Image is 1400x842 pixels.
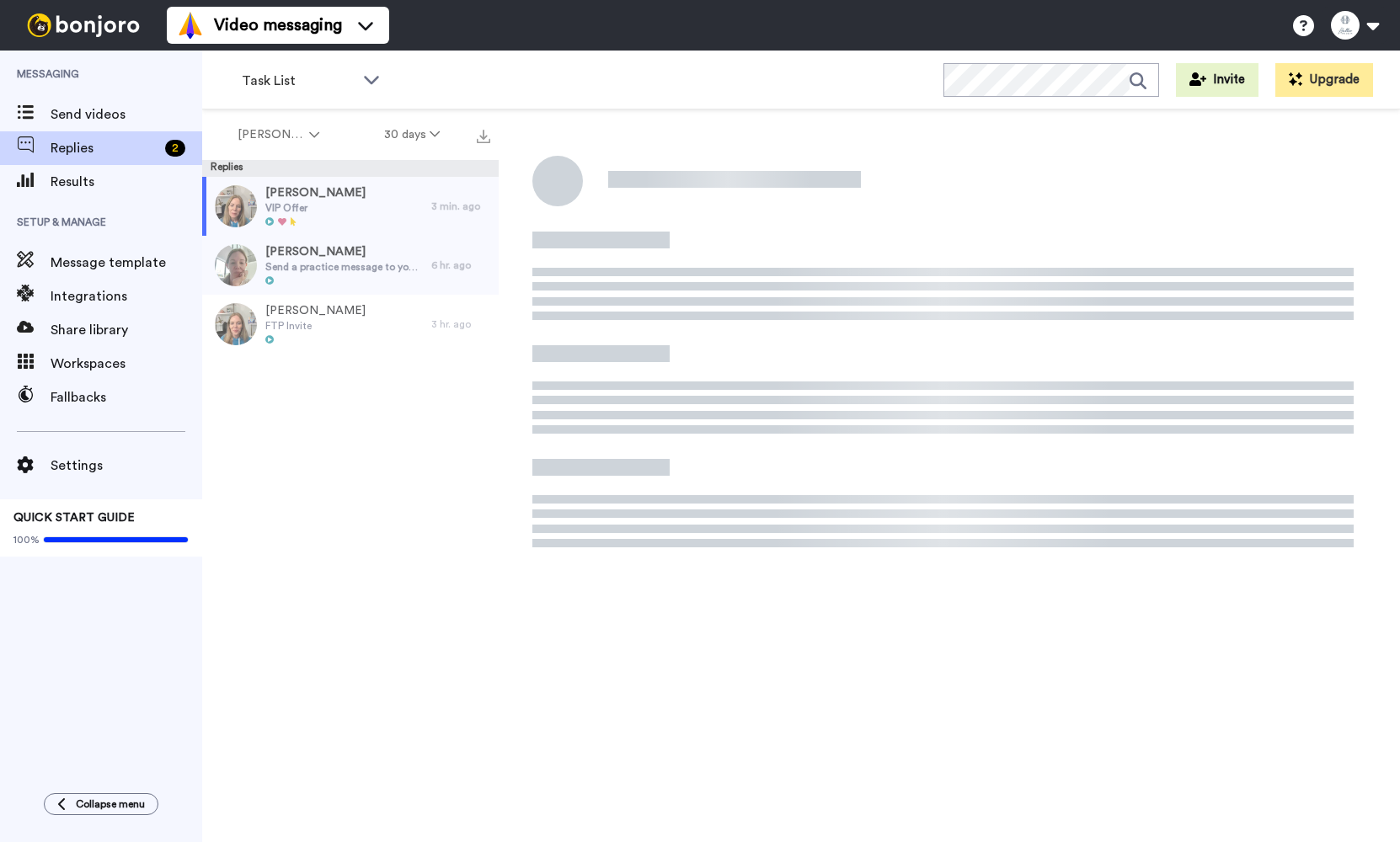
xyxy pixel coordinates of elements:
[265,260,423,274] span: Send a practice message to yourself
[51,456,202,476] span: Settings
[352,120,473,150] button: 30 days
[431,200,490,213] div: 3 min. ago
[265,201,366,215] span: VIP Offer
[13,533,40,546] span: 100%
[165,140,185,157] div: 2
[177,12,204,39] img: vm-color.svg
[206,120,352,150] button: [PERSON_NAME]
[20,13,147,37] img: bj-logo-header-white.svg
[242,71,355,91] span: Task List
[51,172,202,192] span: Results
[265,319,366,333] span: FTP Invite
[265,184,366,201] span: [PERSON_NAME]
[202,160,499,177] div: Replies
[214,13,342,37] span: Video messaging
[1176,63,1258,97] button: Invite
[472,122,495,147] button: Export all results that match these filters now.
[431,258,490,272] div: 6 hr. ago
[51,286,202,306] span: Integrations
[215,303,257,345] img: 63f0fb0a-2f56-4f6b-bc10-7cf5342ebc0b-thumb.jpg
[431,317,490,331] div: 3 hr. ago
[44,793,158,815] button: Collapse menu
[202,236,499,295] a: [PERSON_NAME]Send a practice message to yourself6 hr. ago
[477,130,490,143] img: export.svg
[51,320,202,340] span: Share library
[51,253,202,273] span: Message template
[51,354,202,374] span: Workspaces
[215,244,257,286] img: bc97d674-a63e-43a9-b900-5fbeae9bcdff-thumb.jpg
[51,387,202,408] span: Fallbacks
[215,185,257,227] img: 54a036ba-fad4-4c84-a425-62d8b485fa3c-thumb.jpg
[51,104,202,125] span: Send videos
[13,512,135,524] span: QUICK START GUIDE
[238,126,306,143] span: [PERSON_NAME]
[265,243,423,260] span: [PERSON_NAME]
[265,302,366,319] span: [PERSON_NAME]
[202,177,499,236] a: [PERSON_NAME]VIP Offer3 min. ago
[76,797,145,811] span: Collapse menu
[202,295,499,354] a: [PERSON_NAME]FTP Invite3 hr. ago
[51,138,158,158] span: Replies
[1275,63,1373,97] button: Upgrade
